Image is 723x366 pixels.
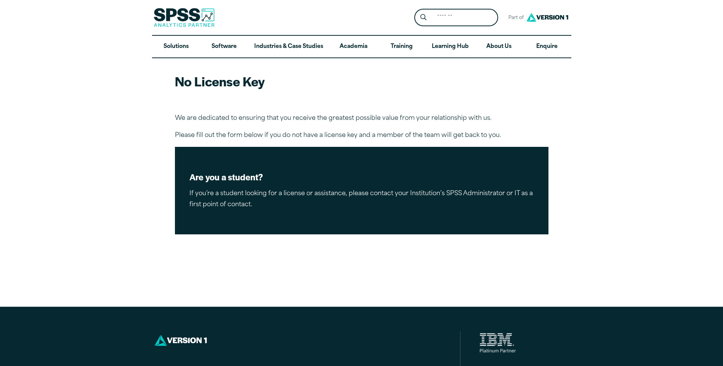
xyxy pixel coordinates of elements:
p: We are dedicated to ensuring that you receive the greatest possible value from your relationship ... [175,113,548,124]
a: Training [377,36,425,58]
h2: No License Key [175,73,548,90]
a: Software [200,36,248,58]
svg: Search magnifying glass icon [420,14,426,21]
a: Enquire [523,36,571,58]
form: Site Header Search Form [414,9,498,27]
a: Solutions [152,36,200,58]
p: If you’re a student looking for a license or assistance, please contact your Institution’s SPSS A... [189,188,534,210]
button: Search magnifying glass icon [416,11,430,25]
span: Part of [504,13,524,24]
nav: Desktop version of site main menu [152,36,571,58]
a: Industries & Case Studies [248,36,329,58]
h2: Are you a student? [189,171,534,183]
img: Version1 Logo [524,10,570,24]
a: Learning Hub [426,36,475,58]
a: Academia [329,36,377,58]
p: Please fill out the form below if you do not have a license key and a member of the team will get... [175,130,548,141]
img: SPSS Analytics Partner [154,8,215,27]
a: About Us [475,36,523,58]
